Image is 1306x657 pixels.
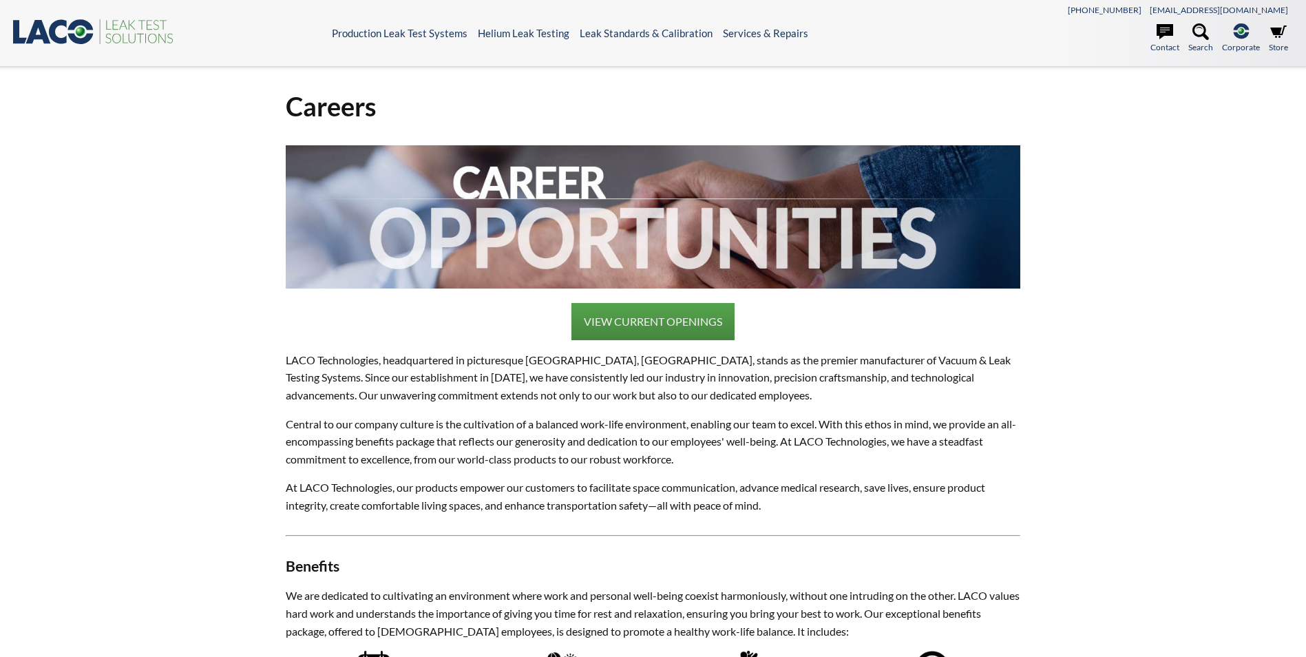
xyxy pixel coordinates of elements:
p: At LACO Technologies, our products empower our customers to facilitate space communication, advan... [286,479,1020,514]
a: Store [1269,23,1288,54]
p: Central to our company culture is the cultivation of a balanced work-life environment, enabling o... [286,415,1020,468]
img: 2024-Career-Opportunities.jpg [286,145,1020,289]
a: Search [1188,23,1213,54]
p: LACO Technologies, headquartered in picturesque [GEOGRAPHIC_DATA], [GEOGRAPHIC_DATA], stands as t... [286,351,1020,404]
a: [PHONE_NUMBER] [1068,5,1141,15]
a: VIEW CURRENT OPENINGS [571,303,735,340]
a: Contact [1150,23,1179,54]
h1: Careers [286,90,1020,123]
span: Corporate [1222,41,1260,54]
a: Services & Repairs [723,27,808,39]
a: Production Leak Test Systems [332,27,467,39]
a: Leak Standards & Calibration [580,27,713,39]
p: We are dedicated to cultivating an environment where work and personal well-being coexist harmoni... [286,587,1020,640]
a: Helium Leak Testing [478,27,569,39]
h3: Benefits [286,557,1020,576]
a: [EMAIL_ADDRESS][DOMAIN_NAME] [1150,5,1288,15]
